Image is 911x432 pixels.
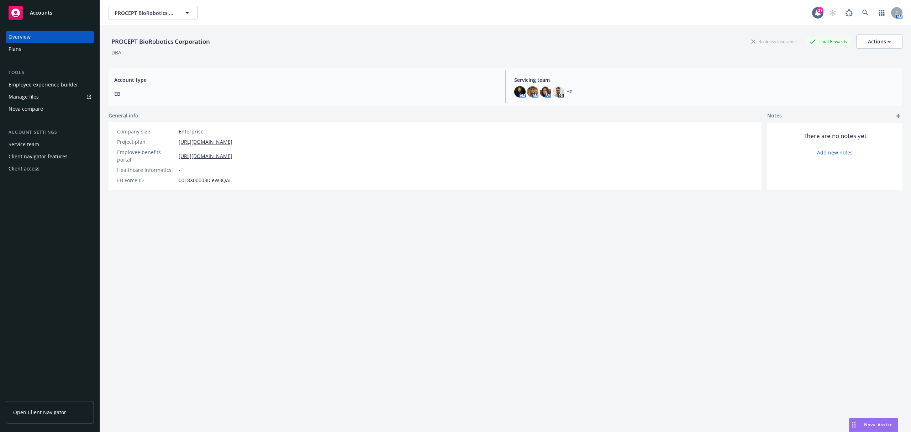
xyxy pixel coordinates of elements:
[109,37,213,46] div: PROCEPT BioRobotics Corporation
[849,418,898,432] button: Nova Assist
[114,90,497,98] span: EB
[894,112,902,120] a: add
[9,79,78,90] div: Employee experience builder
[6,43,94,55] a: Plans
[179,128,204,135] span: Enterprise
[864,422,892,428] span: Nova Assist
[111,49,125,56] div: DBA: -
[6,31,94,43] a: Overview
[6,91,94,102] a: Manage files
[9,91,39,102] div: Manage files
[6,129,94,136] div: Account settings
[806,37,851,46] div: Total Rewards
[804,132,867,140] span: There are no notes yet
[6,69,94,76] div: Tools
[179,166,180,174] span: -
[6,163,94,174] a: Client access
[179,152,232,160] a: [URL][DOMAIN_NAME]
[826,6,840,20] a: Start snowing
[875,6,889,20] a: Switch app
[6,151,94,162] a: Client navigator features
[9,103,43,115] div: Nova compare
[6,103,94,115] a: Nova compare
[856,35,902,49] button: Actions
[868,35,891,48] div: Actions
[567,90,572,94] a: +2
[117,148,176,163] div: Employee benefits portal
[553,86,564,98] img: photo
[540,86,551,98] img: photo
[109,112,138,119] span: General info
[6,79,94,90] a: Employee experience builder
[179,138,232,146] a: [URL][DOMAIN_NAME]
[842,6,856,20] a: Report a Bug
[527,86,538,98] img: photo
[9,139,39,150] div: Service team
[30,10,52,16] span: Accounts
[849,418,858,432] div: Drag to move
[514,76,897,84] span: Servicing team
[117,128,176,135] div: Company size
[817,7,823,14] div: 17
[767,112,782,120] span: Notes
[115,9,176,17] span: PROCEPT BioRobotics Corporation
[817,149,853,156] a: Add new notes
[6,139,94,150] a: Service team
[748,37,800,46] div: Business Insurance
[117,177,176,184] div: EB Force ID
[179,177,232,184] span: 0018X00003ICeW3QAL
[9,31,31,43] div: Overview
[514,86,526,98] img: photo
[9,163,40,174] div: Client access
[6,3,94,23] a: Accounts
[13,409,66,416] span: Open Client Navigator
[109,6,198,20] button: PROCEPT BioRobotics Corporation
[114,76,497,84] span: Account type
[9,43,21,55] div: Plans
[117,138,176,146] div: Project plan
[858,6,873,20] a: Search
[9,151,68,162] div: Client navigator features
[117,166,176,174] div: Healthcare Informatics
